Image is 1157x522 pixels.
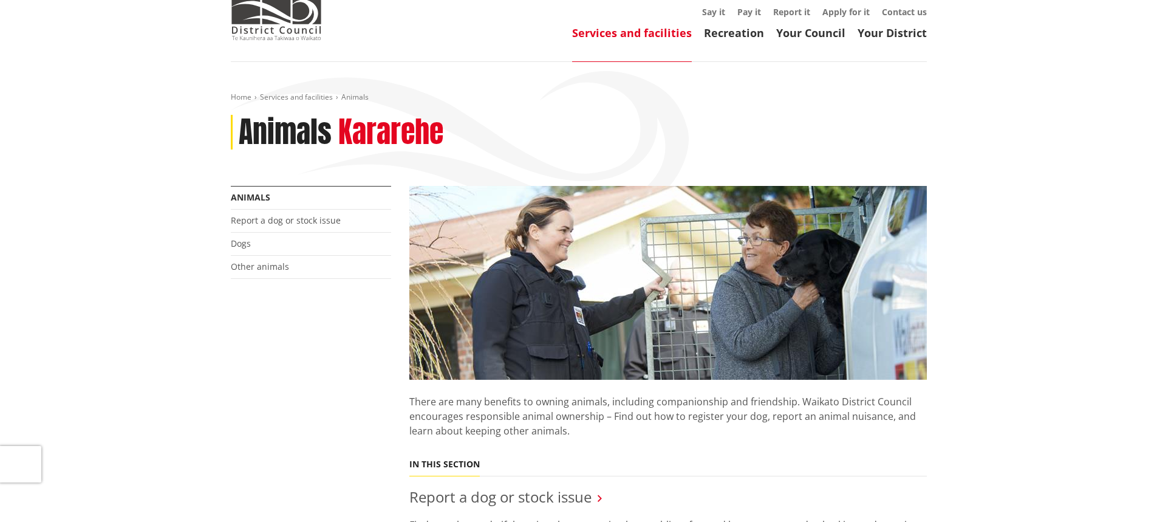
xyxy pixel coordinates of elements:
a: Dogs [231,238,251,249]
nav: breadcrumb [231,92,927,103]
a: Recreation [704,26,764,40]
a: Other animals [231,261,289,272]
a: Say it [702,6,725,18]
a: Contact us [882,6,927,18]
a: Report a dog or stock issue [231,215,341,226]
a: Apply for it [822,6,870,18]
h1: Animals [239,115,332,150]
h5: In this section [409,459,480,470]
a: Services and facilities [260,92,333,102]
a: Pay it [737,6,761,18]
img: Animal Control [409,186,927,380]
h2: Kararehe [338,115,443,150]
a: Report a dog or stock issue [409,487,592,507]
a: Your Council [776,26,845,40]
a: Services and facilities [572,26,692,40]
a: Animals [231,191,270,203]
a: Report it [773,6,810,18]
iframe: Messenger Launcher [1101,471,1145,515]
span: Animals [341,92,369,102]
a: Home [231,92,251,102]
p: There are many benefits to owning animals, including companionship and friendship. Waikato Distri... [409,380,927,438]
a: Your District [858,26,927,40]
